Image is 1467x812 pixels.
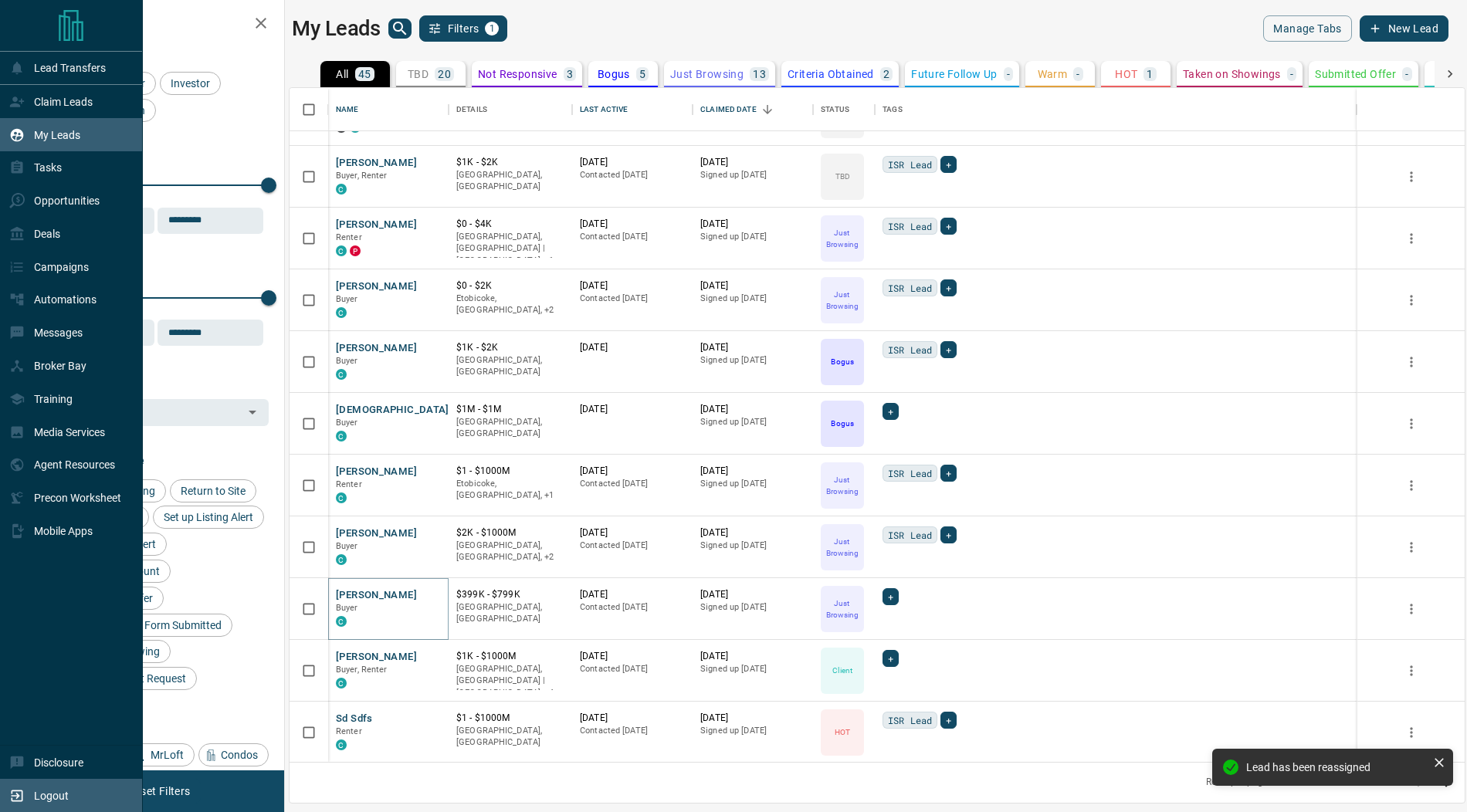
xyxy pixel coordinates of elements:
p: [DATE] [700,156,805,169]
p: [DATE] [580,403,685,416]
div: Claimed Date [693,88,813,131]
button: Manage Tabs [1263,15,1351,42]
p: $1K - $2K [456,341,564,354]
span: Buyer [336,356,358,366]
p: [DATE] [700,588,805,601]
div: Name [328,88,449,131]
p: [DATE] [580,341,685,354]
button: more [1400,597,1423,621]
p: [DATE] [580,526,685,540]
p: [DATE] [580,650,685,663]
button: more [1400,289,1423,312]
div: condos.ca [336,554,347,565]
span: Condos [215,749,263,761]
p: [DATE] [580,156,685,169]
div: + [940,341,957,358]
span: Set up Listing Alert [158,511,259,523]
div: + [940,156,957,173]
p: West End, Coquitlam [456,293,564,316]
p: Contacted [DATE] [580,478,685,490]
p: Signed up [DATE] [700,416,805,428]
div: + [883,403,899,420]
p: [DATE] [700,403,805,416]
p: Contacted [DATE] [580,601,685,614]
p: Criteria Obtained [788,69,874,80]
button: more [1400,350,1423,374]
span: ISR Lead [888,280,932,296]
p: 20 [438,69,451,80]
p: [DATE] [580,588,685,601]
p: 45 [358,69,371,80]
p: Signed up [DATE] [700,725,805,737]
span: + [946,465,951,481]
div: property.ca [350,245,361,256]
p: [GEOGRAPHIC_DATA], [GEOGRAPHIC_DATA] [456,354,564,378]
span: Buyer [336,541,358,551]
p: [DATE] [580,279,685,293]
span: Buyer, Renter [336,665,388,675]
p: Contacted [DATE] [580,663,685,675]
p: 5 [639,69,645,80]
div: Claimed Date [700,88,757,131]
span: + [888,404,893,419]
div: MrLoft [128,743,195,766]
button: more [1400,165,1423,188]
p: HOT [1115,69,1137,80]
p: - [1007,69,1010,80]
p: 3 [567,69,573,80]
p: Toronto [456,478,564,502]
p: [DATE] [700,341,805,354]
p: Signed up [DATE] [700,478,805,490]
div: condos.ca [336,616,347,627]
p: Taken on Showings [1183,69,1281,80]
div: Status [813,88,875,131]
p: Signed up [DATE] [700,601,805,614]
span: 1 [486,23,497,34]
span: + [888,589,893,604]
p: - [1405,69,1408,80]
p: $2K - $1000M [456,526,564,540]
div: condos.ca [336,431,347,442]
p: Contacted [DATE] [580,169,685,181]
span: ISR Lead [888,527,932,543]
p: - [1290,69,1293,80]
p: $1M - $1M [456,403,564,416]
h2: Filters [49,15,269,34]
p: [GEOGRAPHIC_DATA], [GEOGRAPHIC_DATA] [456,416,564,440]
span: + [946,527,951,543]
div: Name [336,88,359,131]
p: TBD [835,171,850,182]
div: Last Active [580,88,628,131]
div: condos.ca [336,184,347,195]
p: Warm [1038,69,1068,80]
p: TBD [408,69,429,80]
span: + [946,218,951,234]
p: Just Browsing [822,536,862,559]
p: [DATE] [700,279,805,293]
button: more [1400,659,1423,682]
p: [DATE] [580,218,685,231]
span: ISR Lead [888,712,932,728]
p: Signed up [DATE] [700,169,805,181]
button: [PERSON_NAME] [336,465,417,479]
p: [DATE] [700,712,805,725]
p: Submitted Offer [1315,69,1396,80]
button: Reset Filters [117,778,200,804]
span: + [888,651,893,666]
p: $0 - $2K [456,279,564,293]
p: [DATE] [700,218,805,231]
p: Signed up [DATE] [700,231,805,243]
button: Open [242,401,263,423]
button: New Lead [1360,15,1448,42]
span: Renter [336,479,362,489]
p: [GEOGRAPHIC_DATA], [GEOGRAPHIC_DATA] [456,169,564,193]
div: Last Active [572,88,693,131]
p: Bogus [831,418,853,429]
span: ISR Lead [888,342,932,357]
button: Sort [757,99,778,120]
div: Condos [198,743,269,766]
span: Buyer [336,603,358,613]
p: HOT [835,726,850,738]
h1: My Leads [292,16,381,41]
p: Rows per page: [1206,776,1271,789]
